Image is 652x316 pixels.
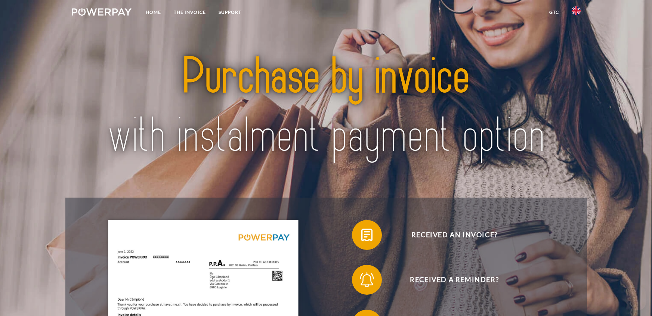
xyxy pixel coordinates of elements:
span: Received an invoice? [363,220,546,250]
iframe: Button to launch messaging window [622,286,646,310]
a: Home [139,6,167,19]
a: Support [212,6,248,19]
img: qb_bell.svg [358,270,376,289]
img: qb_bill.svg [358,226,376,244]
button: Received a reminder? [352,265,546,295]
span: Received a reminder? [363,265,546,295]
img: logo-powerpay-white.svg [72,8,132,16]
img: title-powerpay_en.svg [97,32,556,181]
img: en [572,6,581,15]
a: GTC [543,6,565,19]
button: Received an invoice? [352,220,546,250]
a: THE INVOICE [167,6,212,19]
